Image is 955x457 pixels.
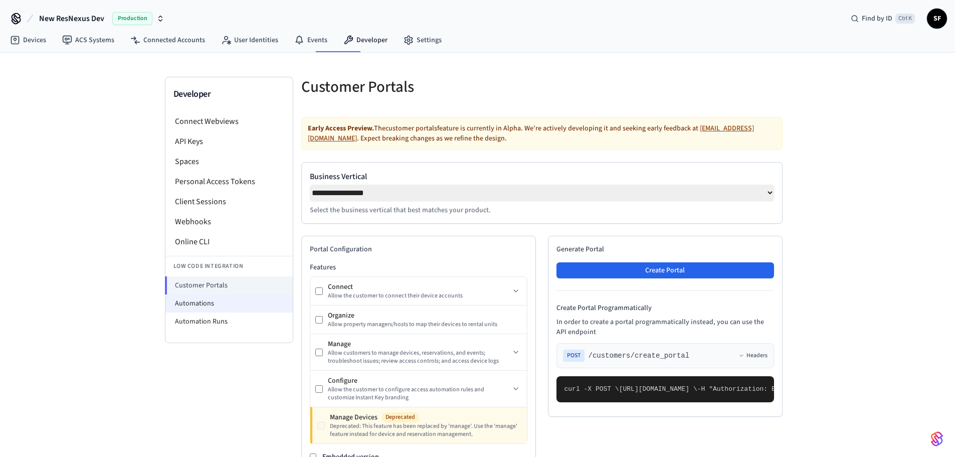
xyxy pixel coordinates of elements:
[862,14,892,24] span: Find by ID
[928,10,946,28] span: SF
[301,117,783,150] div: The customer portals feature is currently in Alpha. We're actively developing it and seeking earl...
[165,212,293,232] li: Webhooks
[330,422,522,438] div: Deprecated: This feature has been replaced by 'manage'. Use the 'manage' feature instead for devi...
[931,431,943,447] img: SeamLogoGradient.69752ec5.svg
[165,232,293,252] li: Online CLI
[165,192,293,212] li: Client Sessions
[556,262,774,278] button: Create Portal
[328,311,522,321] div: Organize
[328,282,510,292] div: Connect
[328,386,510,402] div: Allow the customer to configure access automation rules and customize Instant Key branding
[564,385,619,393] span: curl -X POST \
[396,31,450,49] a: Settings
[165,172,293,192] li: Personal Access Tokens
[310,244,527,254] h2: Portal Configuration
[301,77,536,97] h5: Customer Portals
[589,351,690,361] span: /customers/create_portal
[286,31,335,49] a: Events
[330,412,522,422] div: Manage Devices
[308,123,754,143] a: [EMAIL_ADDRESS][DOMAIN_NAME]
[165,151,293,172] li: Spaces
[328,321,522,329] div: Allow property managers/hosts to map their devices to rental units
[173,87,285,101] h3: Developer
[310,171,774,183] label: Business Vertical
[927,9,947,29] button: SF
[112,12,152,25] span: Production
[310,205,774,215] p: Select the business vertical that best matches your product.
[843,10,923,28] div: Find by IDCtrl K
[122,31,213,49] a: Connected Accounts
[39,13,104,25] span: New ResNexus Dev
[738,352,768,360] button: Headers
[2,31,54,49] a: Devices
[895,14,915,24] span: Ctrl K
[381,412,419,422] span: Deprecated
[556,303,774,313] h4: Create Portal Programmatically
[54,31,122,49] a: ACS Systems
[563,350,585,362] span: POST
[165,256,293,276] li: Low Code Integration
[308,123,374,133] strong: Early Access Preview.
[165,313,293,331] li: Automation Runs
[165,131,293,151] li: API Keys
[335,31,396,49] a: Developer
[328,292,510,300] div: Allow the customer to connect their device accounts
[328,349,510,365] div: Allow customers to manage devices, reservations, and events; troubleshoot issues; review access c...
[165,111,293,131] li: Connect Webviews
[328,376,510,386] div: Configure
[556,317,774,337] p: In order to create a portal programmatically instead, you can use the API endpoint
[310,262,527,272] h3: Features
[619,385,697,393] span: [URL][DOMAIN_NAME] \
[165,276,293,294] li: Customer Portals
[213,31,286,49] a: User Identities
[556,244,774,254] h2: Generate Portal
[328,339,510,349] div: Manage
[165,294,293,313] li: Automations
[697,385,885,393] span: -H "Authorization: Bearer seam_api_key_123456" \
